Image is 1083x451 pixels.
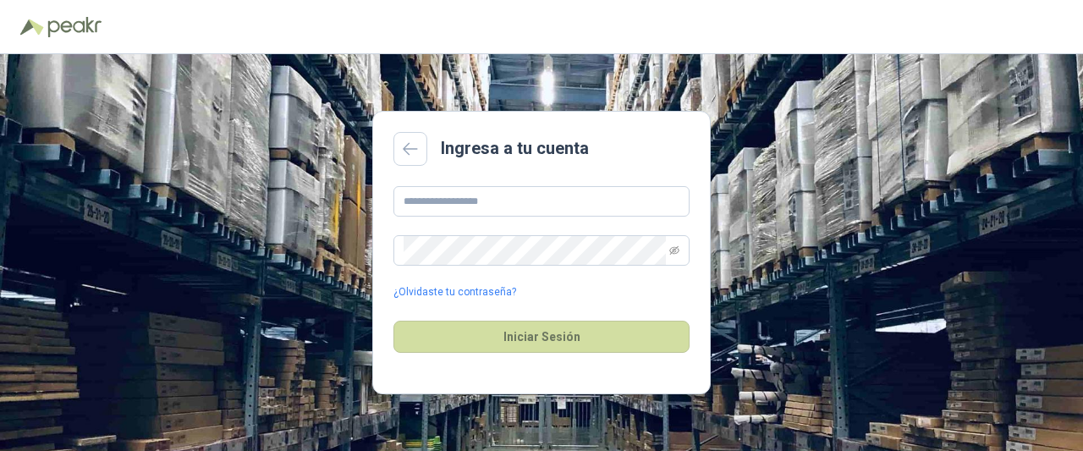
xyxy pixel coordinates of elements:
[20,19,44,36] img: Logo
[393,284,516,300] a: ¿Olvidaste tu contraseña?
[441,135,589,162] h2: Ingresa a tu cuenta
[669,245,679,256] span: eye-invisible
[393,321,690,353] button: Iniciar Sesión
[47,17,102,37] img: Peakr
